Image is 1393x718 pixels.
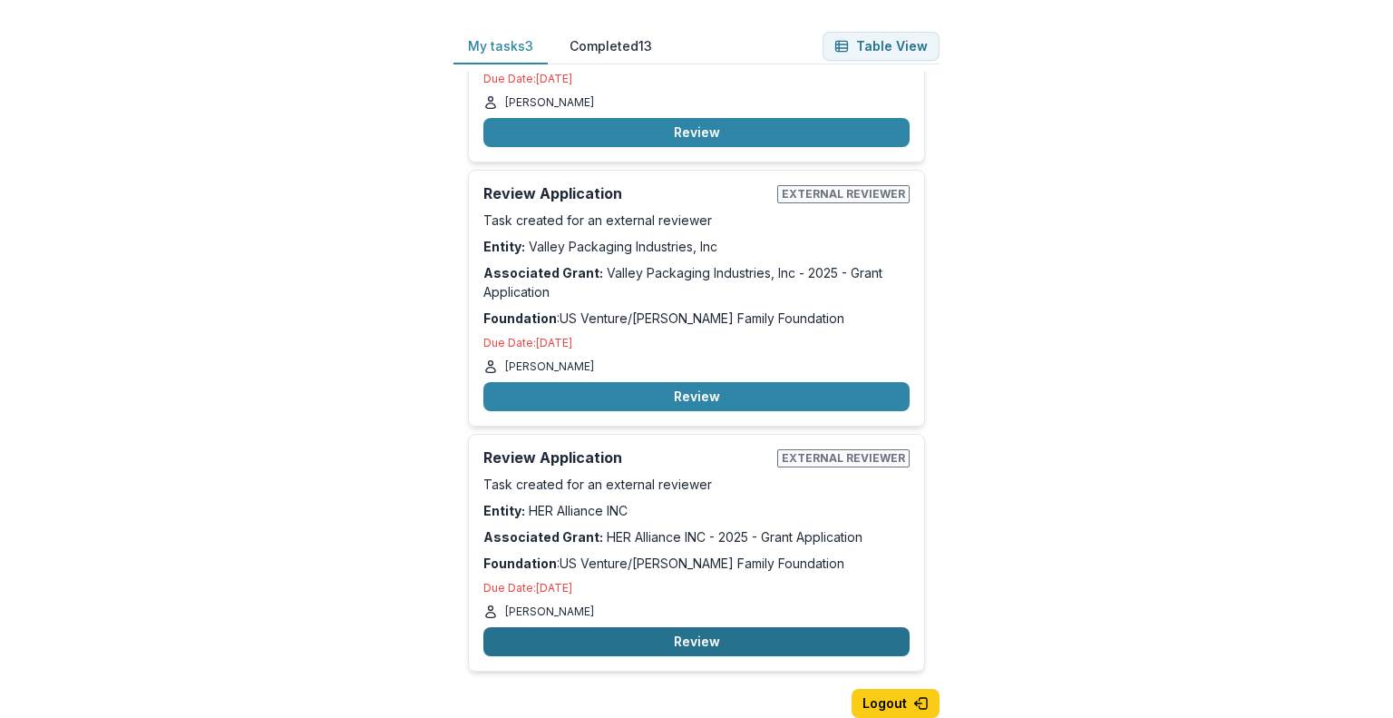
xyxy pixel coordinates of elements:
p: HER Alliance INC [483,501,910,520]
p: Due Date: [DATE] [483,580,910,596]
p: [PERSON_NAME] [505,604,594,620]
p: Due Date: [DATE] [483,335,910,351]
strong: Entity: [483,503,525,518]
strong: Foundation [483,556,557,571]
strong: Associated Grant: [483,265,603,280]
p: Valley Packaging Industries, Inc - 2025 - Grant Application [483,263,910,301]
p: HER Alliance INC - 2025 - Grant Application [483,527,910,546]
h2: Review Application [483,185,770,202]
button: Review [483,627,910,656]
button: Completed 13 [555,29,667,64]
button: Review [483,118,910,147]
strong: Entity: [483,239,525,254]
span: External reviewer [777,449,910,467]
p: Valley Packaging Industries, Inc [483,237,910,256]
button: Table View [823,32,940,61]
p: : US Venture/[PERSON_NAME] Family Foundation [483,554,910,573]
span: External reviewer [777,185,910,203]
h2: Review Application [483,449,770,467]
p: Task created for an external reviewer [483,475,910,494]
p: [PERSON_NAME] [505,359,594,375]
p: : US Venture/[PERSON_NAME] Family Foundation [483,309,910,328]
p: Due Date: [DATE] [483,71,910,87]
strong: Associated Grant: [483,529,603,545]
button: Logout [852,689,940,718]
p: Task created for an external reviewer [483,211,910,230]
p: [PERSON_NAME] [505,94,594,111]
button: Review [483,382,910,411]
button: My tasks 3 [453,29,548,64]
strong: Foundation [483,310,557,326]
